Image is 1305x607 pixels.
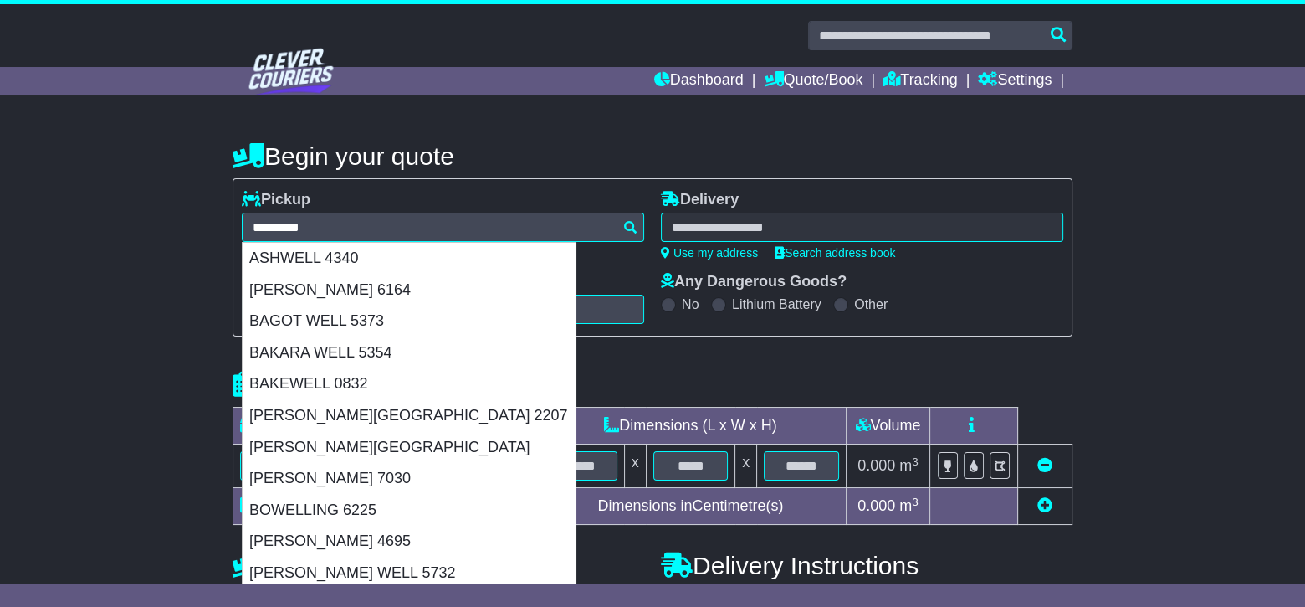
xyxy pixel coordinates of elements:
h4: Pickup Instructions [233,552,644,579]
label: Any Dangerous Goods? [661,273,847,291]
span: m [899,497,919,514]
a: Remove this item [1037,457,1052,474]
a: Tracking [883,67,957,95]
td: x [624,445,646,488]
a: Search address book [775,246,895,260]
a: Add new item [1037,497,1052,514]
div: [PERSON_NAME][GEOGRAPHIC_DATA] 2207 [243,400,576,432]
span: m [899,457,919,474]
div: BAKARA WELL 5354 [243,337,576,369]
div: BOWELLING 6225 [243,495,576,527]
a: Dashboard [654,67,744,95]
h4: Begin your quote [233,142,1072,170]
sup: 3 [912,496,919,508]
label: Delivery [661,191,739,209]
h4: Package details | [233,371,443,399]
label: Lithium Battery [732,296,821,312]
td: Volume [846,408,929,445]
td: Total [233,488,373,525]
h4: Delivery Instructions [661,552,1072,579]
td: x [735,445,757,488]
div: BAGOT WELL 5373 [243,306,576,337]
td: Dimensions (L x W x H) [535,408,846,445]
label: Other [854,296,888,312]
div: BAKEWELL 0832 [243,368,576,400]
a: Use my address [661,246,758,260]
span: 0.000 [857,497,895,514]
label: Pickup [242,191,310,209]
div: [PERSON_NAME] 7030 [243,463,576,495]
div: [PERSON_NAME] 6164 [243,275,576,306]
td: Type [233,408,373,445]
label: No [682,296,699,312]
span: 0.000 [857,457,895,474]
a: Quote/Book [764,67,862,95]
div: [PERSON_NAME] 4695 [243,526,576,558]
div: [PERSON_NAME][GEOGRAPHIC_DATA] [243,432,576,464]
td: Dimensions in Centimetre(s) [535,488,846,525]
div: ASHWELL 4340 [243,243,576,275]
div: [PERSON_NAME] WELL 5732 [243,558,576,589]
typeahead: Please provide city [242,213,644,242]
a: Settings [978,67,1052,95]
sup: 3 [912,455,919,468]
